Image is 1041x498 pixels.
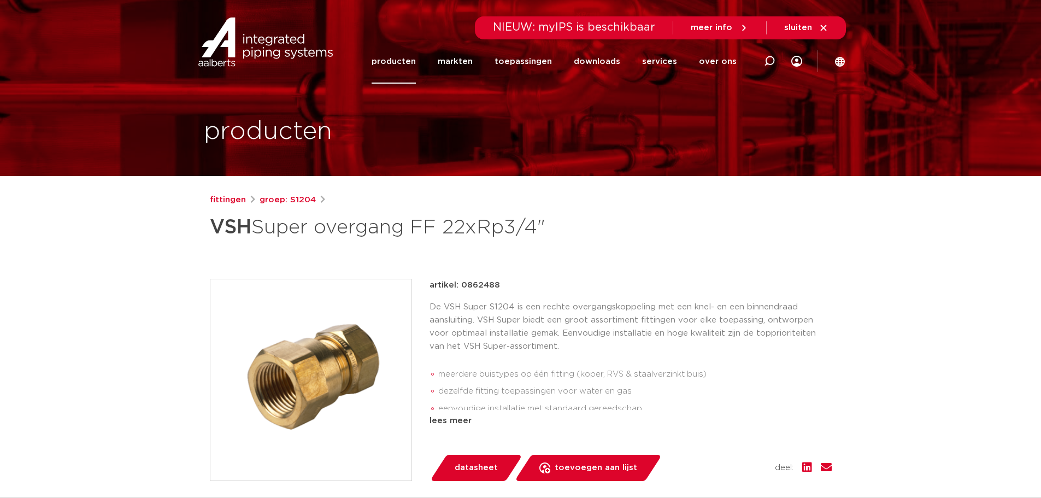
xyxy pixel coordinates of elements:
h1: Super overgang FF 22xRp3/4" [210,211,620,244]
a: over ons [699,39,737,84]
a: groep: S1204 [260,194,316,207]
span: NIEUW: myIPS is beschikbaar [493,22,655,33]
li: meerdere buistypes op één fitting (koper, RVS & staalverzinkt buis) [438,366,832,383]
span: toevoegen aan lijst [555,459,637,477]
span: meer info [691,24,732,32]
a: downloads [574,39,620,84]
a: services [642,39,677,84]
img: Product Image for VSH Super overgang FF 22xRp3/4" [210,279,411,481]
span: deel: [775,461,793,474]
li: dezelfde fitting toepassingen voor water en gas [438,383,832,400]
p: artikel: 0862488 [430,279,500,292]
a: markten [438,39,473,84]
li: eenvoudige installatie met standaard gereedschap [438,400,832,418]
div: my IPS [791,39,802,84]
a: producten [372,39,416,84]
a: sluiten [784,23,828,33]
strong: VSH [210,218,251,237]
div: lees meer [430,414,832,427]
a: meer info [691,23,749,33]
nav: Menu [372,39,737,84]
p: De VSH Super S1204 is een rechte overgangskoppeling met een knel- en een binnendraad aansluiting.... [430,301,832,353]
a: fittingen [210,194,246,207]
a: toepassingen [495,39,552,84]
span: sluiten [784,24,812,32]
h1: producten [204,114,332,149]
span: datasheet [455,459,498,477]
a: datasheet [430,455,522,481]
